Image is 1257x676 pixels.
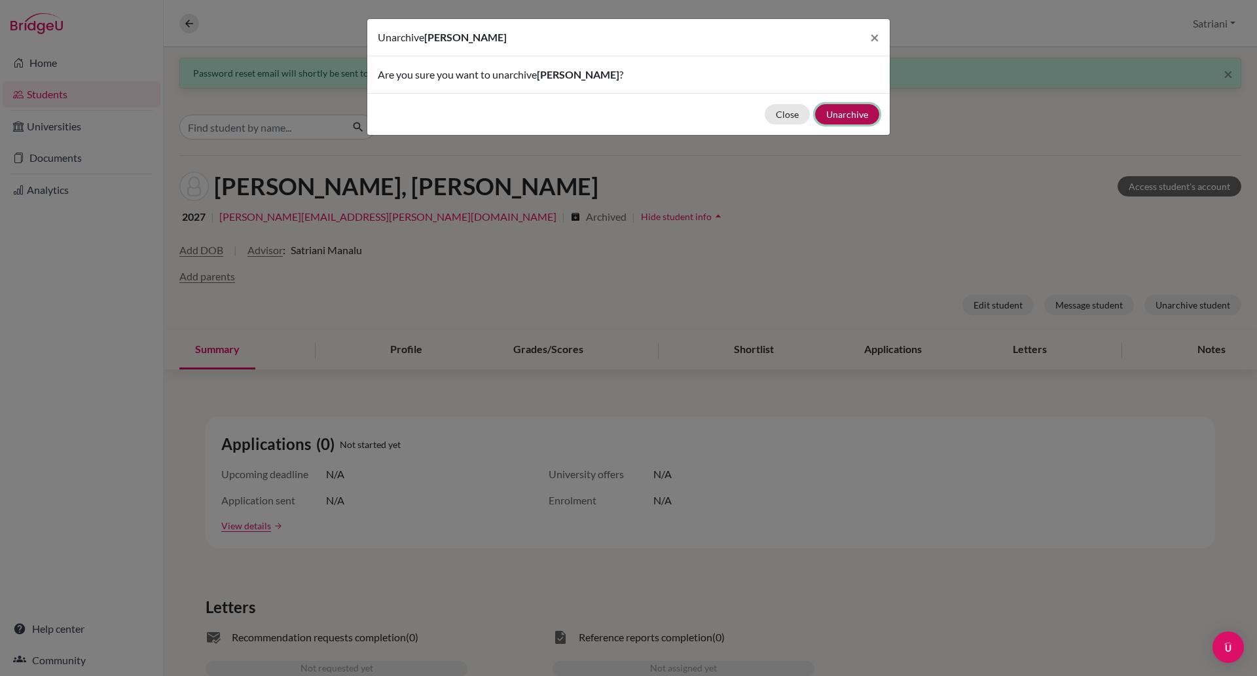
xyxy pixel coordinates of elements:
[378,31,424,43] span: Unarchive
[870,28,879,47] span: ×
[424,31,507,43] span: [PERSON_NAME]
[860,19,890,56] button: Close
[815,104,879,124] button: Unarchive
[1212,631,1244,663] div: Open Intercom Messenger
[537,68,619,81] span: [PERSON_NAME]
[765,104,810,124] button: Close
[378,67,879,83] p: Are you sure you want to unarchive ?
